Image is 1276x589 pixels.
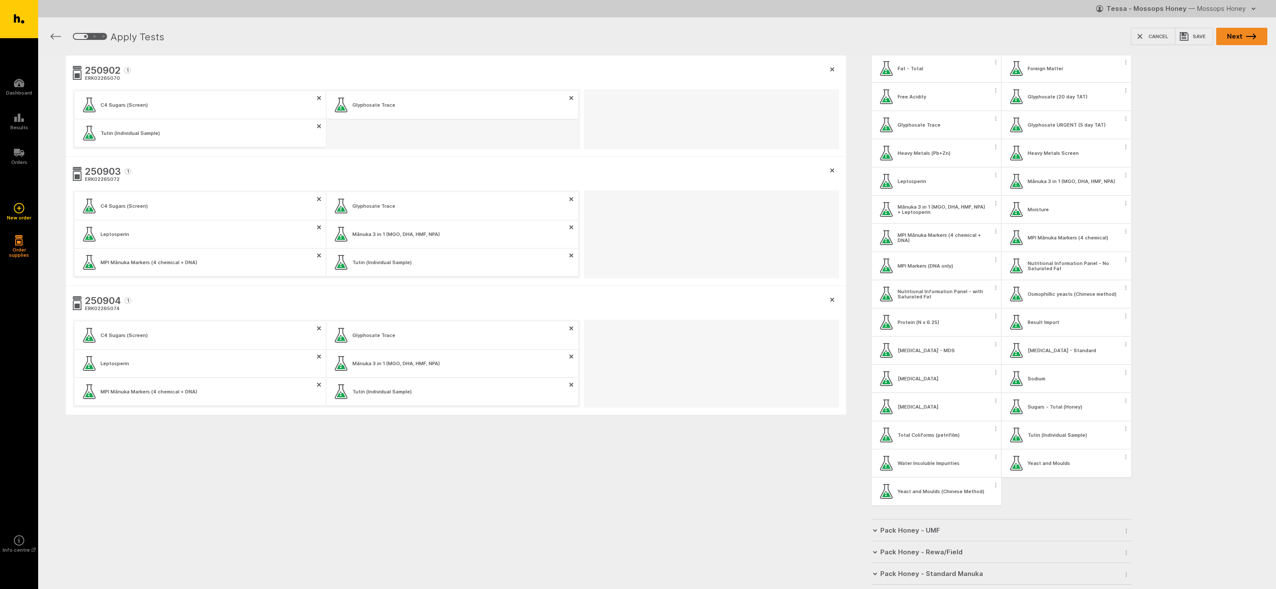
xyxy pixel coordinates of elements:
[1028,94,1087,99] div: Glyphosate (20 day TAT)
[898,179,926,184] div: Leptosperin
[1002,111,1131,139] div: Glyphosate URGENT (5 day TAT)
[1188,4,1246,13] span: — Mossops Honey
[872,365,1001,393] div: [MEDICAL_DATA]
[898,404,938,409] div: [MEDICAL_DATA]
[898,151,950,156] div: Heavy Metals (Pb+Zn)
[872,111,1001,139] div: Glyphosate Trace
[880,548,963,556] h6: Pack Honey - Rewa/Field
[1175,28,1213,45] button: Save
[124,297,131,304] span: 1
[1002,365,1131,393] div: Sodium
[10,125,28,130] h5: Results
[101,102,148,108] div: C4 Sugars (Screen)
[1002,55,1131,82] div: Foreign Matter
[352,361,440,366] div: Mānuka 3 in 1 (MGO, DHA, HMF, NPA)
[124,168,131,175] span: 1
[1028,207,1049,212] div: Moisture
[898,489,984,494] div: Yeast and Moulds (Chinese Method)
[85,176,131,183] div: ERK02265072
[1002,83,1131,111] div: Glyphosate (20 day TAT)
[1107,4,1187,13] strong: Tessa - Mossops Honey
[352,333,395,338] div: Glyphosate Trace
[111,30,164,43] h1: Apply Tests
[1002,167,1131,195] div: Mānuka 3 in 1 (MGO, DHA, HMF, NPA)
[1028,348,1096,353] div: [MEDICAL_DATA] - Standard
[872,196,1001,223] div: Mānuka 3 in 1 (MGO, DHA, HMF, NPA) + Leptosperin
[352,203,395,209] div: Glyphosate Trace
[898,320,939,325] div: Protein (N x 6.25)
[872,478,1001,505] div: Yeast and Moulds (Chinese Method)
[872,83,1001,111] div: Free Acidity
[880,570,983,578] h6: Pack Honey - Standard Manuka
[880,527,940,534] h6: Pack Honey - UMF
[101,361,129,366] div: Leptosperin
[872,337,1001,364] div: [MEDICAL_DATA] - MDS
[898,432,960,438] div: Total Coliforms (petrifilm)
[101,131,160,136] div: Tutin (Individual Sample)
[101,232,129,237] div: Leptosperin
[85,63,120,79] span: 250902
[872,308,1001,336] div: Protein (N x 6.25)
[1216,28,1267,45] button: Next
[1002,196,1131,223] div: Moisture
[1028,461,1070,466] div: Yeast and Moulds
[872,421,1001,449] div: Total Coliforms (petrifilm)
[352,389,412,394] div: Tutin (Individual Sample)
[1028,261,1117,271] div: Nutritional Information Panel - No Saturated Fat
[898,232,987,243] div: MPI Mānuka Markers (4 chemical + DNA)
[1002,308,1131,336] div: Result Import
[872,280,1001,308] div: Nutritional Information Panel - with Saturated Fat
[898,122,941,128] div: Glyphosate Trace
[1028,66,1063,71] div: Foreign Matter
[7,215,31,220] h5: New order
[1028,151,1079,156] div: Heavy Metals Screen
[1002,139,1131,167] div: Heavy Metals Screen
[898,94,926,99] div: Free Acidity
[1028,404,1082,409] div: Sugars - Total (Honey)
[6,90,32,95] h5: Dashboard
[872,139,1001,167] div: Heavy Metals (Pb+Zn)
[872,449,1001,477] div: Water Insoluble Impurities
[1028,235,1108,240] div: MPI Mānuka Markers (4 chemical)
[85,164,121,180] span: 250903
[6,247,32,258] h5: Order supplies
[1028,432,1087,438] div: Tutin (Individual Sample)
[872,224,1001,252] div: MPI Mānuka Markers (4 chemical + DNA)
[1028,179,1115,184] div: Mānuka 3 in 1 (MGO, DHA, HMF, NPA)
[1002,449,1131,477] div: Yeast and Moulds
[1002,224,1131,252] div: MPI Mānuka Markers (4 chemical)
[1002,252,1131,280] div: Nutritional Information Panel - No Saturated Fat
[101,260,197,265] div: MPI Mānuka Markers (4 chemical + DNA)
[898,289,987,299] div: Nutritional Information Panel - with Saturated Fat
[872,393,1001,421] div: [MEDICAL_DATA]
[1002,421,1131,449] div: Tutin (Individual Sample)
[101,389,197,394] div: MPI Mānuka Markers (4 chemical + DNA)
[898,204,987,215] div: Mānuka 3 in 1 (MGO, DHA, HMF, NPA) + Leptosperin
[3,547,36,553] h5: Info centre
[872,55,1001,82] div: Fat - Total
[1028,291,1116,297] div: Osmophillic yeasts (Chinese method)
[85,305,131,313] div: ERK02265074
[352,260,412,265] div: Tutin (Individual Sample)
[101,333,148,338] div: C4 Sugars (Screen)
[352,232,440,237] div: Mānuka 3 in 1 (MGO, DHA, HMF, NPA)
[1002,280,1131,308] div: Osmophillic yeasts (Chinese method)
[101,203,148,209] div: C4 Sugars (Screen)
[898,461,960,466] div: Water Insoluble Impurities
[85,294,121,309] span: 250904
[1028,320,1059,325] div: Result Import
[1002,337,1131,364] div: [MEDICAL_DATA] - Standard
[898,348,955,353] div: [MEDICAL_DATA] - MDS
[898,263,953,268] div: MPI Markers (DNA only)
[872,167,1001,195] div: Leptosperin
[1028,376,1045,381] div: Sodium
[124,67,131,74] span: 1
[898,66,923,71] div: Fat - Total
[1096,2,1259,16] button: Tessa - Mossops Honey — Mossops Honey
[1131,28,1175,45] button: Cancel
[1028,122,1106,128] div: Glyphosate URGENT (5 day TAT)
[85,75,131,82] div: ERK02265070
[898,376,938,381] div: [MEDICAL_DATA]
[872,252,1001,280] div: MPI Markers (DNA only)
[11,160,27,165] h5: Orders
